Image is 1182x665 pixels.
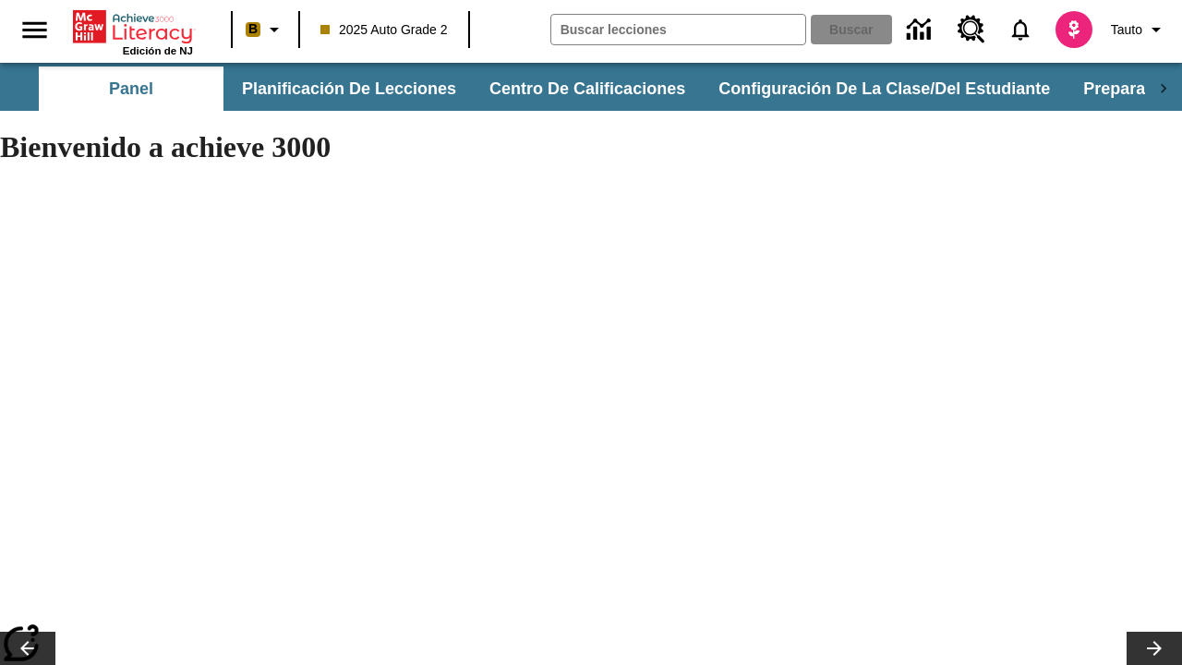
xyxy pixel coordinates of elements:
[39,66,223,111] button: Panel
[238,13,293,46] button: Boost El color de la clase es anaranjado claro. Cambiar el color de la clase.
[1127,632,1182,665] button: Carrusel de lecciones, seguir
[227,66,471,111] button: Planificación de lecciones
[896,5,947,55] a: Centro de información
[996,6,1044,54] a: Notificaciones
[73,6,193,56] div: Portada
[1055,11,1092,48] img: avatar image
[947,5,996,54] a: Centro de recursos, Se abrirá en una pestaña nueva.
[1104,13,1175,46] button: Perfil/Configuración
[1111,20,1142,40] span: Tauto
[248,18,258,41] span: B
[704,66,1065,111] button: Configuración de la clase/del estudiante
[73,8,193,45] a: Portada
[123,45,193,56] span: Edición de NJ
[320,20,448,40] span: 2025 Auto Grade 2
[551,15,805,44] input: Buscar campo
[1145,66,1182,111] div: Pestañas siguientes
[37,66,1145,111] div: Subbarra de navegación
[7,3,62,57] button: Abrir el menú lateral
[475,66,700,111] button: Centro de calificaciones
[1044,6,1104,54] button: Escoja un nuevo avatar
